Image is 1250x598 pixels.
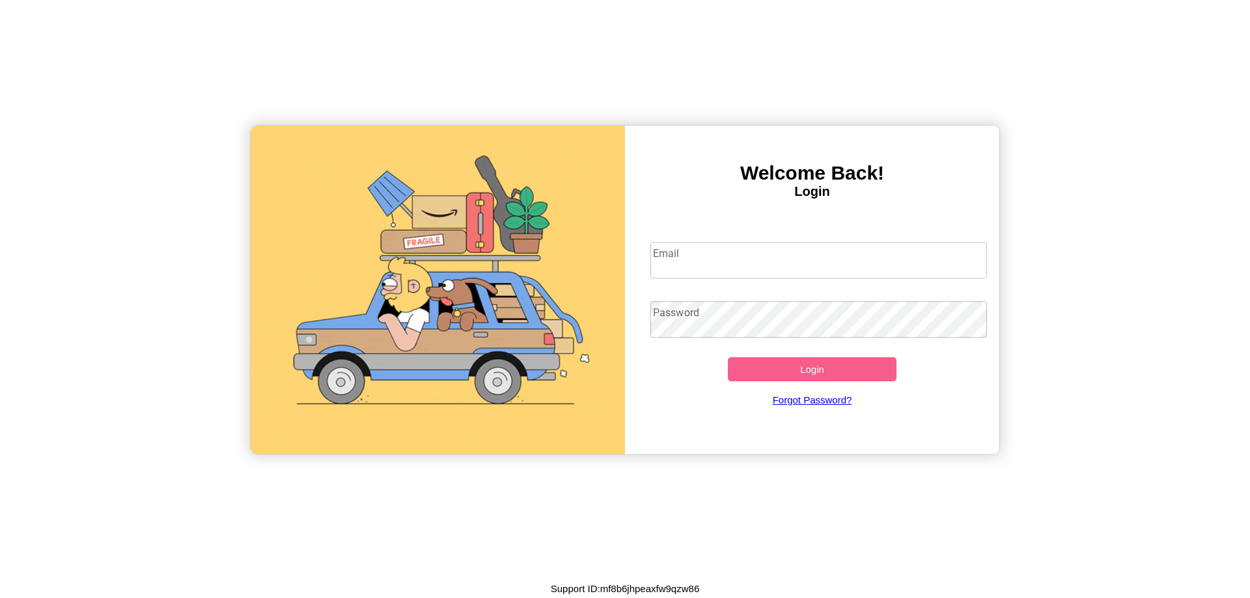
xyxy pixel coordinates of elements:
[251,126,625,454] img: gif
[625,162,999,184] h3: Welcome Back!
[625,184,999,199] h4: Login
[644,381,981,418] a: Forgot Password?
[551,580,699,597] p: Support ID: mf8b6jhpeaxfw9qzw86
[728,357,896,381] button: Login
